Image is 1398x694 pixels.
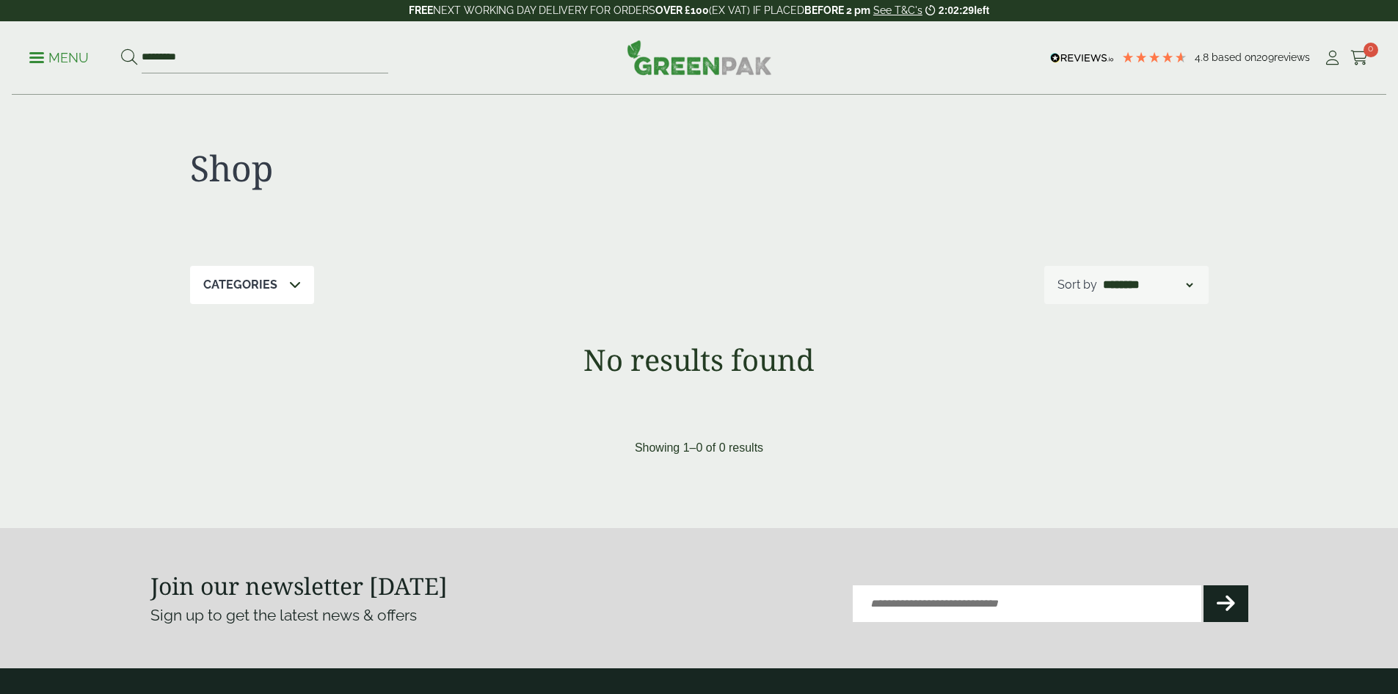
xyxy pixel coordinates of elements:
[1057,276,1097,294] p: Sort by
[203,276,277,294] p: Categories
[655,4,709,16] strong: OVER £100
[1100,276,1195,294] select: Shop order
[150,604,644,627] p: Sign up to get the latest news & offers
[1256,51,1274,63] span: 209
[1121,51,1187,64] div: 4.78 Stars
[1050,53,1114,63] img: REVIEWS.io
[1212,51,1256,63] span: Based on
[409,4,433,16] strong: FREE
[939,4,974,16] span: 2:02:29
[873,4,922,16] a: See T&C's
[635,439,763,457] p: Showing 1–0 of 0 results
[1350,51,1369,65] i: Cart
[1350,47,1369,69] a: 0
[29,49,89,64] a: Menu
[190,147,699,189] h1: Shop
[150,342,1248,377] h1: No results found
[1195,51,1212,63] span: 4.8
[627,40,772,75] img: GreenPak Supplies
[150,570,448,601] strong: Join our newsletter [DATE]
[1364,43,1378,57] span: 0
[1323,51,1341,65] i: My Account
[1274,51,1310,63] span: reviews
[29,49,89,67] p: Menu
[974,4,989,16] span: left
[804,4,870,16] strong: BEFORE 2 pm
